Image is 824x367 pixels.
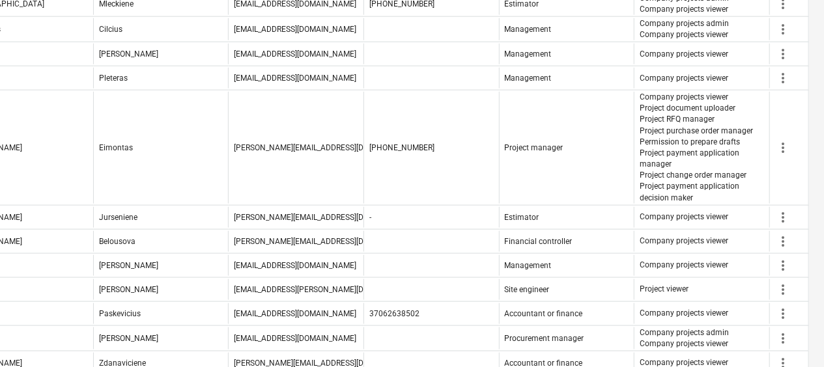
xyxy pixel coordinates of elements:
[505,285,550,294] span: Site engineer
[234,49,356,59] div: [EMAIL_ADDRESS][DOMAIN_NAME]
[640,148,764,170] p: Project payment application manager
[505,261,552,270] span: Management
[234,74,356,83] div: [EMAIL_ADDRESS][DOMAIN_NAME]
[775,210,791,225] span: more_vert
[640,260,728,271] p: Company projects viewer
[640,170,764,181] p: Project change order manager
[505,49,552,59] span: Management
[640,103,764,114] p: Project document uploader
[234,237,416,246] div: [PERSON_NAME][EMAIL_ADDRESS][DOMAIN_NAME]
[369,213,371,222] div: -
[759,305,824,367] iframe: Chat Widget
[505,213,539,222] span: Estimator
[640,92,764,103] p: Company projects viewer
[640,114,764,125] p: Project RFQ manager
[99,74,128,83] div: Pleteras
[640,73,728,84] p: Company projects viewer
[640,181,764,203] p: Project payment application decision maker
[234,25,356,34] div: [EMAIL_ADDRESS][DOMAIN_NAME]
[99,261,158,270] div: [PERSON_NAME]
[234,285,416,294] div: [EMAIL_ADDRESS][PERSON_NAME][DOMAIN_NAME]
[99,213,137,222] div: Jurseniene
[505,237,573,246] span: Financial controller
[234,143,416,152] div: [PERSON_NAME][EMAIL_ADDRESS][DOMAIN_NAME]
[640,236,728,247] p: Company projects viewer
[640,211,728,223] p: Company projects viewer
[505,74,552,83] span: Management
[640,137,764,148] p: Permission to prepare drafts
[640,18,729,29] p: Company projects admin
[505,334,584,343] span: Procurement manager
[99,25,122,34] div: Cilcius
[369,143,434,152] div: [PHONE_NUMBER]
[234,261,356,270] div: [EMAIL_ADDRESS][DOMAIN_NAME]
[640,29,729,40] p: Company projects viewer
[99,309,141,318] div: Paskevicius
[505,309,583,318] span: Accountant or finance
[640,126,764,137] p: Project purchase order manager
[505,143,563,152] span: Project manager
[640,4,729,15] p: Company projects viewer
[775,46,791,62] span: more_vert
[775,234,791,249] span: more_vert
[505,25,552,34] span: Management
[99,237,135,246] div: Belousova
[775,21,791,37] span: more_vert
[775,70,791,86] span: more_vert
[99,285,158,294] div: [PERSON_NAME]
[640,327,729,338] p: Company projects admin
[640,284,689,295] p: Project viewer
[369,309,419,318] div: 37062638502
[775,282,791,297] span: more_vert
[640,338,729,349] p: Company projects viewer
[234,213,416,222] div: [PERSON_NAME][EMAIL_ADDRESS][DOMAIN_NAME]
[99,334,158,343] div: [PERSON_NAME]
[640,308,728,319] p: Company projects viewer
[775,140,791,156] span: more_vert
[775,258,791,273] span: more_vert
[99,49,158,59] div: [PERSON_NAME]
[234,334,356,343] div: [EMAIL_ADDRESS][DOMAIN_NAME]
[99,143,133,152] div: Eimontas
[640,49,728,60] p: Company projects viewer
[234,309,356,318] div: [EMAIL_ADDRESS][DOMAIN_NAME]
